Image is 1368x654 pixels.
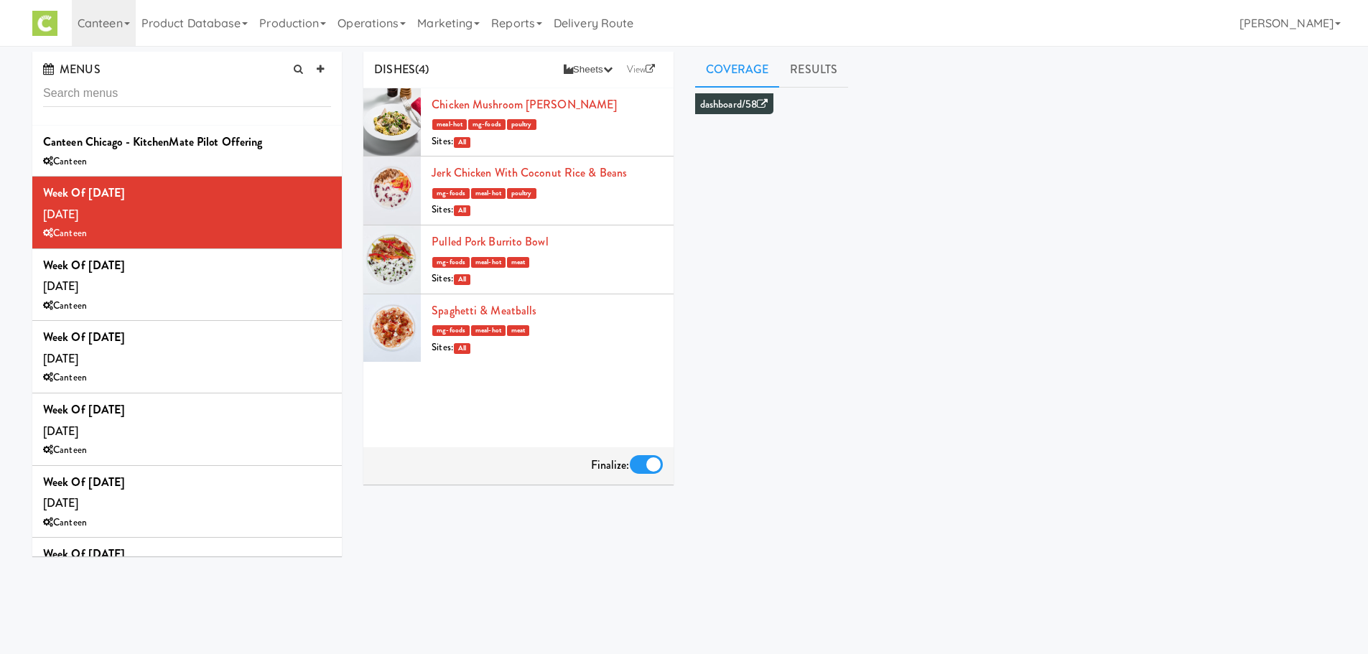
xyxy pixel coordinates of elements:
[43,329,125,367] span: [DATE]
[591,457,630,473] span: Finalize:
[432,302,536,319] a: Spaghetti & Meatballs
[43,369,331,387] div: Canteen
[43,401,125,418] b: Week of [DATE]
[507,325,529,336] span: meat
[432,164,627,181] a: Jerk Chicken with Coconut Rice & Beans
[454,274,470,285] span: All
[432,201,662,219] div: Sites:
[432,339,662,357] div: Sites:
[695,52,780,88] a: Coverage
[507,119,536,130] span: poultry
[43,257,125,274] b: Week of [DATE]
[32,466,342,538] li: Week of [DATE][DATE]Canteen
[454,137,470,148] span: All
[32,249,342,322] li: Week of [DATE][DATE]Canteen
[43,225,331,243] div: Canteen
[32,538,342,610] li: Week of [DATE][DATE]Canteen
[43,546,125,584] span: [DATE]
[432,96,617,113] a: Chicken Mushroom [PERSON_NAME]
[432,325,470,336] span: mg-foods
[32,11,57,36] img: Micromart
[43,297,331,315] div: Canteen
[43,134,262,150] b: Canteen Chicago - KitchenMate Pilot Offering
[454,205,470,216] span: All
[43,184,125,223] span: [DATE]
[43,184,125,201] b: Week of [DATE]
[43,401,125,439] span: [DATE]
[43,257,125,295] span: [DATE]
[432,233,548,250] a: Pulled Pork Burrito Bowl
[432,133,662,151] div: Sites:
[557,59,620,80] button: Sheets
[43,442,331,459] div: Canteen
[43,153,331,171] div: Canteen
[700,97,768,112] a: dashboard/58
[432,257,470,268] span: mg-foods
[432,119,467,130] span: meal-hot
[432,188,470,199] span: mg-foods
[471,325,506,336] span: meal-hot
[43,61,101,78] span: MENUS
[454,343,470,354] span: All
[32,393,342,466] li: Week of [DATE][DATE]Canteen
[43,474,125,512] span: [DATE]
[507,257,529,268] span: meat
[43,80,331,107] input: Search menus
[374,61,415,78] span: DISHES
[43,329,125,345] b: Week of [DATE]
[43,546,125,562] b: Week of [DATE]
[32,126,342,177] li: Canteen Chicago - KitchenMate Pilot OfferingCanteen
[43,474,125,490] b: Week of [DATE]
[415,61,429,78] span: (4)
[507,188,536,199] span: poultry
[620,59,663,80] a: View
[471,257,506,268] span: meal-hot
[432,270,662,288] div: Sites:
[32,177,342,249] li: Week of [DATE][DATE]Canteen
[43,514,331,532] div: Canteen
[471,188,506,199] span: meal-hot
[32,321,342,393] li: Week of [DATE][DATE]Canteen
[779,52,848,88] a: Results
[468,119,506,130] span: mg-foods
